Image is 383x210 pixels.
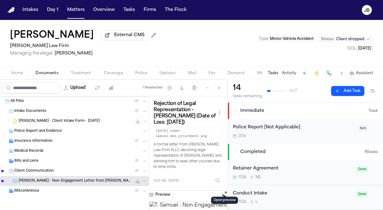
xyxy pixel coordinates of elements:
span: 3 / 17 [289,88,297,93]
code: [DATE]_tamer-samuel_mms_attachment.png [154,127,223,140]
button: Assistant [350,71,373,76]
div: 14 [233,83,262,93]
span: ( 1 ) [135,109,138,113]
span: [DATE] [168,179,179,183]
h3: Rejection of Legal Representation – [PERSON_NAME] (Date of Loss: [DATE]) [154,101,216,126]
button: Upload [60,82,89,93]
span: ( 1 ) [135,189,138,193]
span: All Files [11,99,24,104]
button: Firms [141,4,159,16]
p: A formal letter from [PERSON_NAME] Law Firm PLLC declining legal representation of [PERSON_NAME] ... [154,142,223,170]
span: Type : [259,37,269,41]
span: Documents [35,71,58,76]
button: Open preview [221,191,228,199]
span: 1 task [369,108,378,113]
span: L [256,199,258,204]
input: Search files [3,82,60,93]
button: Completed16tasks [228,144,383,160]
button: Intakes [20,4,41,16]
button: External CMS [101,30,148,40]
span: ( 1 ) [135,159,138,163]
span: Treatment [71,71,91,76]
span: 16 task s [364,150,378,155]
button: Hide completed tasks (⌘⇧H) [367,86,378,96]
button: Inspect [212,175,223,186]
button: Day 1 [44,4,61,16]
span: Updates [159,71,176,76]
button: Add Task [331,86,364,96]
div: Open task: Retainer Agreement [228,160,383,185]
button: Add Task [300,69,309,78]
span: Fax [209,71,215,76]
span: Home [11,71,23,76]
span: 112d [238,175,246,180]
h1: [PERSON_NAME] [10,30,94,41]
span: ( 1 ) [135,169,138,173]
button: Download T. Samuel - Non-Engagement Letter from Hecht Law Firm - 8.11.25 [135,178,141,184]
span: Completed [240,149,265,155]
span: Bills and Liens [14,159,39,164]
span: Workspaces [257,71,281,76]
div: Retainer Agreement [233,165,353,172]
button: Immediate1task [228,103,383,119]
div: 1 file selected [142,86,163,90]
span: M L [256,175,261,180]
span: 37d [238,134,246,139]
button: Download T. Samuel - Client Intake Form - 6.19.25 [135,118,141,124]
button: Create Immediate Task [312,69,321,78]
span: Done [356,191,368,197]
span: Miscellaneous [14,189,39,194]
button: Activity [282,71,296,76]
span: Insurance Information [14,139,53,144]
span: DOL : [348,47,357,50]
span: 112d [238,199,246,204]
span: [PERSON_NAME] - Client Intake Form - [DATE] [19,119,100,124]
span: [PERSON_NAME] [55,51,93,56]
span: Status: [321,37,334,42]
span: Intake Documents [14,109,46,114]
button: Make a Call [325,69,334,78]
div: Open preview [211,197,238,204]
span: [DATE] [358,47,371,50]
h2: [PERSON_NAME] Law Firm [10,42,159,50]
button: Tasks [121,4,137,16]
button: Edit DOL: 2024-03-01 [346,45,373,52]
span: Demand [228,71,244,76]
button: Change status from Client dropped [318,36,373,43]
div: Police Report [Not Applicable] [233,124,354,131]
span: Motor Vehicle Accident [270,37,314,41]
span: Mail [188,71,196,76]
span: Done [356,166,368,172]
span: Medical Records [14,149,44,154]
button: Overview [91,4,117,16]
button: Edit Type: Motor Vehicle Accident [257,36,316,42]
span: Police Report and Evidence [14,129,62,134]
span: 131.6 KB [154,179,166,183]
div: Open task: Conduct Intake [228,185,383,210]
button: Edit matter name [10,30,94,41]
span: Client Communication [14,169,54,174]
span: Managing Paralegal: [10,51,53,56]
span: Immediate [240,108,264,114]
div: Conduct Intake [233,190,353,197]
span: External CMS [114,32,145,38]
span: Client dropped [336,37,364,42]
button: Open preview [221,191,228,197]
div: Open task: Police Report [Not Applicable] [228,119,383,144]
span: ( 1 ) [135,139,138,143]
button: Matters [65,4,87,16]
button: The Flock [162,4,189,16]
div: tasks remaining [233,94,262,99]
span: Assistant [356,71,373,76]
a: Home [7,7,15,13]
span: Coverage [104,71,123,76]
span: [PERSON_NAME] - Non-Engagement Letter from [PERSON_NAME] Law Firm - [DATE] [19,179,132,184]
img: Finch Logo [7,7,15,13]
